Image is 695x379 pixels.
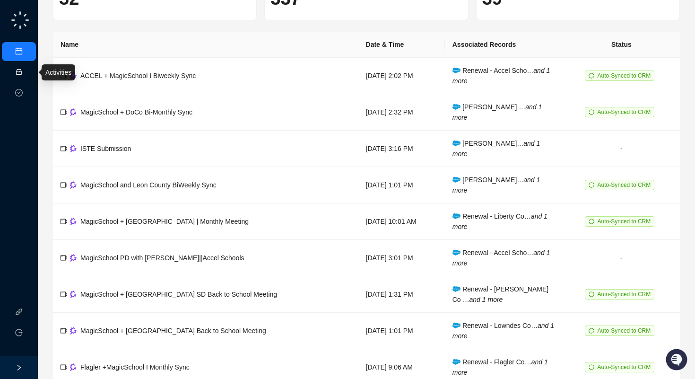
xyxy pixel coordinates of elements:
img: gong-Dwh8HbPa.png [70,181,77,188]
div: We're available if you need us! [32,95,120,103]
th: Status [563,32,680,58]
span: MagicSchool + [GEOGRAPHIC_DATA] Back to School Meeting [80,327,266,335]
td: [DATE] 3:16 PM [358,131,445,167]
span: sync [589,109,594,115]
i: and 1 more [452,322,554,340]
img: logo-small-C4UdH2pc.png [9,9,31,31]
a: Powered byPylon [67,155,114,163]
i: and 1 more [452,140,540,158]
a: 📚Docs [6,129,39,146]
span: [PERSON_NAME]… [452,140,540,158]
div: Start new chat [32,86,155,95]
span: video-camera [61,72,67,79]
span: MagicSchool and Leon County BiWeekly Sync [80,181,217,189]
td: [DATE] 10:01 AM [358,203,445,240]
span: [PERSON_NAME]… [452,176,540,194]
img: gong-Dwh8HbPa.png [70,108,77,115]
span: right [16,364,22,371]
span: Renewal - Flagler Co… [452,358,548,376]
span: sync [589,291,594,297]
img: gong-Dwh8HbPa.png [70,218,77,225]
span: Renewal - Accel Scho… [452,67,550,85]
img: 5124521997842_fc6d7dfcefe973c2e489_88.png [9,86,26,103]
span: sync [589,73,594,79]
i: and 1 more [452,212,547,230]
span: logout [15,329,23,336]
span: sync [589,182,594,188]
td: [DATE] 1:01 PM [358,313,445,349]
img: gong-Dwh8HbPa.png [70,72,77,79]
td: [DATE] 1:31 PM [358,276,445,313]
td: [DATE] 2:02 PM [358,58,445,94]
a: 📶Status [39,129,77,146]
i: and 1 more [452,103,542,121]
span: Auto-Synced to CRM [598,72,651,79]
img: gong-Dwh8HbPa.png [70,291,77,298]
span: Docs [19,132,35,142]
img: gong-Dwh8HbPa.png [70,363,77,370]
i: and 1 more [452,67,550,85]
td: [DATE] 3:01 PM [358,240,445,276]
span: Renewal - Accel Scho… [452,249,550,267]
span: sync [589,364,594,370]
span: Auto-Synced to CRM [598,182,651,188]
img: Swyft AI [9,9,28,28]
span: video-camera [61,145,67,152]
span: MagicSchool + [GEOGRAPHIC_DATA] SD Back to School Meeting [80,291,277,298]
button: Start new chat [161,88,172,100]
img: gong-Dwh8HbPa.png [70,145,77,152]
span: [PERSON_NAME] … [452,103,542,121]
span: Flagler +MagicSchool I Monthly Sync [80,363,190,371]
span: Auto-Synced to CRM [598,291,651,298]
span: Status [52,132,73,142]
span: ISTE Submission [80,145,131,152]
span: video-camera [61,364,67,370]
h2: How can we help? [9,53,172,68]
span: Auto-Synced to CRM [598,109,651,115]
span: Auto-Synced to CRM [598,364,651,370]
th: Name [53,32,358,58]
i: and 1 more [452,358,548,376]
span: Auto-Synced to CRM [598,218,651,225]
span: MagicSchool PD with [PERSON_NAME]||Accel Schools [80,254,244,262]
span: video-camera [61,255,67,261]
td: - [563,131,680,167]
i: and 1 more [452,176,540,194]
td: [DATE] 2:32 PM [358,94,445,131]
span: video-camera [61,218,67,225]
i: and 1 more [469,296,503,303]
span: sync [589,219,594,224]
span: Renewal - Liberty Co… [452,212,547,230]
i: and 1 more [452,249,550,267]
div: 📚 [9,133,17,141]
p: Welcome 👋 [9,38,172,53]
span: MagicSchool + DoCo Bi-Monthly Sync [80,108,192,116]
div: 📶 [43,133,50,141]
span: Auto-Synced to CRM [598,327,651,334]
th: Date & Time [358,32,445,58]
img: gong-Dwh8HbPa.png [70,254,77,261]
span: video-camera [61,327,67,334]
img: gong-Dwh8HbPa.png [70,327,77,334]
span: video-camera [61,182,67,188]
td: - [563,240,680,276]
iframe: Open customer support [665,348,690,373]
span: video-camera [61,109,67,115]
td: [DATE] 1:01 PM [358,167,445,203]
span: MagicSchool + [GEOGRAPHIC_DATA] | Monthly Meeting [80,218,249,225]
span: Pylon [94,156,114,163]
span: sync [589,328,594,334]
span: Renewal - Lowndes Co… [452,322,554,340]
span: Renewal - [PERSON_NAME] Co … [452,285,548,303]
span: ACCEL + MagicSchool I Biweekly Sync [80,72,196,79]
th: Associated Records [445,32,563,58]
span: video-camera [61,291,67,298]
